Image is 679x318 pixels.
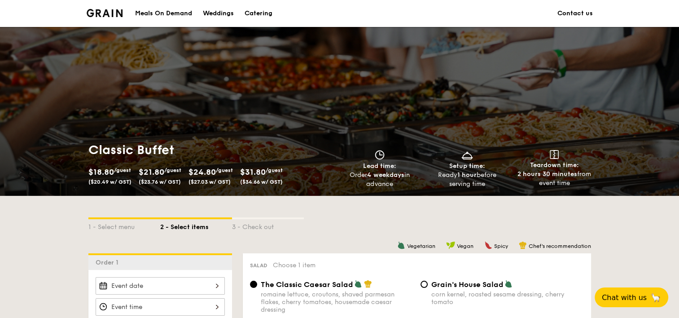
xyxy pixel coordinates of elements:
div: 1 - Select menu [88,219,160,232]
span: Choose 1 item [273,261,315,269]
img: icon-chef-hat.a58ddaea.svg [364,280,372,288]
span: $31.80 [240,167,266,177]
input: The Classic Caesar Saladromaine lettuce, croutons, shaved parmesan flakes, cherry tomatoes, house... [250,281,257,288]
span: Lead time: [363,162,396,170]
img: icon-spicy.37a8142b.svg [484,241,492,249]
span: Vegan [457,243,473,249]
div: Order in advance [340,171,420,189]
img: icon-vegetarian.fe4039eb.svg [397,241,405,249]
span: Salad [250,262,267,269]
span: Grain's House Salad [431,280,504,289]
strong: 4 weekdays [367,171,404,179]
span: $24.80 [188,167,216,177]
a: Logotype [87,9,123,17]
span: /guest [164,167,181,173]
div: romaine lettuce, croutons, shaved parmesan flakes, cherry tomatoes, housemade caesar dressing [261,291,413,314]
span: /guest [216,167,233,173]
div: 3 - Check out [232,219,304,232]
span: Chef's recommendation [529,243,591,249]
span: The Classic Caesar Salad [261,280,353,289]
img: icon-dish.430c3a2e.svg [460,150,474,160]
span: Spicy [494,243,508,249]
img: icon-vegetarian.fe4039eb.svg [504,280,513,288]
span: Setup time: [449,162,485,170]
img: icon-vegan.f8ff3823.svg [446,241,455,249]
span: /guest [114,167,131,173]
span: /guest [266,167,283,173]
span: ($20.49 w/ GST) [88,179,131,185]
input: Event date [96,277,225,295]
img: Grain [87,9,123,17]
span: $18.80 [88,167,114,177]
span: Teardown time: [530,161,579,169]
h1: Classic Buffet [88,142,336,158]
strong: 2 hours 30 minutes [517,170,577,178]
img: icon-teardown.65201eee.svg [550,150,559,159]
div: Ready before serving time [427,171,507,189]
div: 2 - Select items [160,219,232,232]
strong: 1 hour [457,171,477,179]
img: icon-chef-hat.a58ddaea.svg [519,241,527,249]
span: $21.80 [139,167,164,177]
input: Grain's House Saladcorn kernel, roasted sesame dressing, cherry tomato [421,281,428,288]
span: ($27.03 w/ GST) [188,179,231,185]
span: 🦙 [650,292,661,303]
img: icon-vegetarian.fe4039eb.svg [354,280,362,288]
span: ($34.66 w/ GST) [240,179,283,185]
span: Vegetarian [407,243,435,249]
button: Chat with us🦙 [595,287,668,307]
img: icon-clock.2db775ea.svg [373,150,386,160]
div: corn kernel, roasted sesame dressing, cherry tomato [431,291,584,306]
span: Chat with us [602,293,647,302]
div: from event time [514,170,595,188]
span: Order 1 [96,259,122,266]
input: Event time [96,298,225,316]
span: ($23.76 w/ GST) [139,179,181,185]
